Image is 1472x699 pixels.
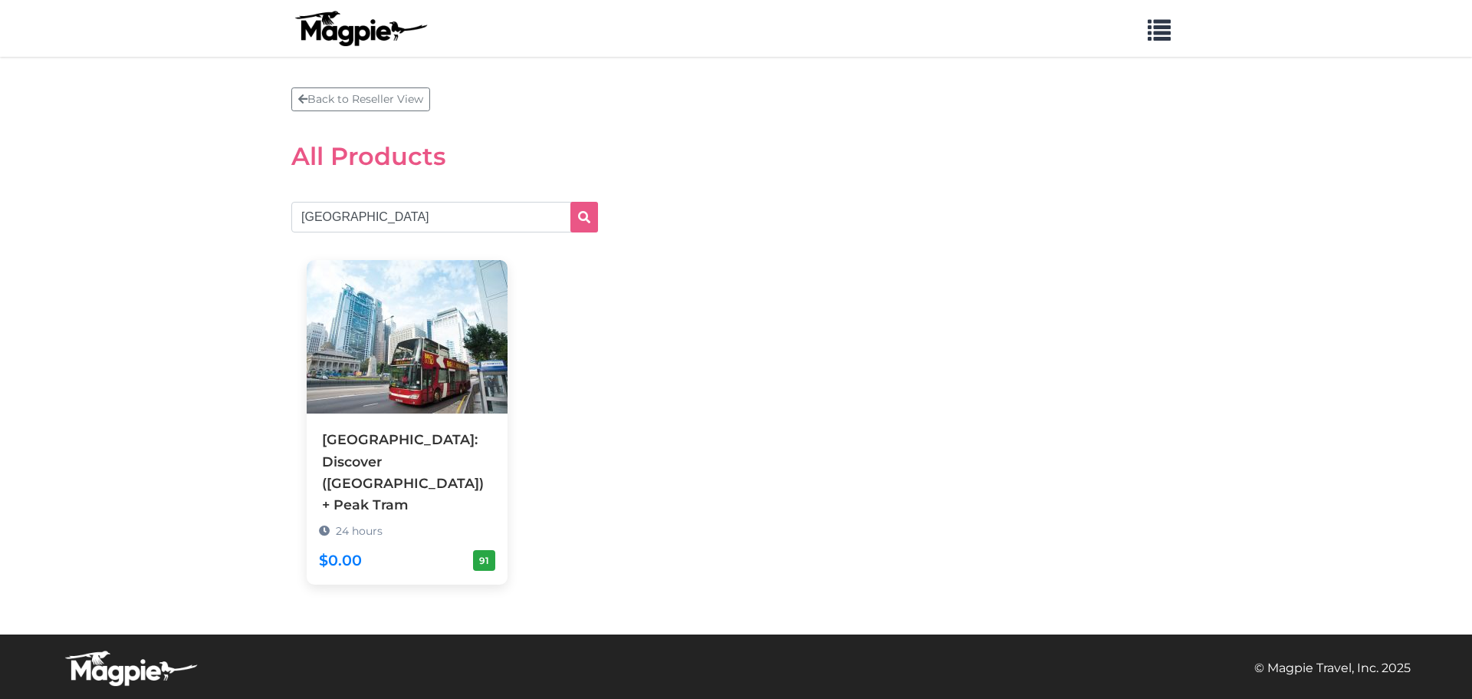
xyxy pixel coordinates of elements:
p: © Magpie Travel, Inc. 2025 [1254,658,1411,678]
img: logo-white-d94fa1abed81b67a048b3d0f0ab5b955.png [61,650,199,687]
img: Hong Kong: Discover (Hong Kong Island) + Peak Tram [307,260,508,414]
a: Back to Reseller View [291,87,430,111]
a: [GEOGRAPHIC_DATA]: Discover ([GEOGRAPHIC_DATA]) + Peak Tram 24 hours $0.00 91 [307,260,508,585]
input: Search products... [291,202,598,232]
img: logo-ab69f6fb50320c5b225c76a69d11143b.png [291,10,429,47]
h2: All Products [291,142,1181,171]
div: $0.00 [319,549,362,572]
span: 24 hours [336,524,383,538]
div: 91 [473,550,495,571]
div: [GEOGRAPHIC_DATA]: Discover ([GEOGRAPHIC_DATA]) + Peak Tram [322,429,492,516]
